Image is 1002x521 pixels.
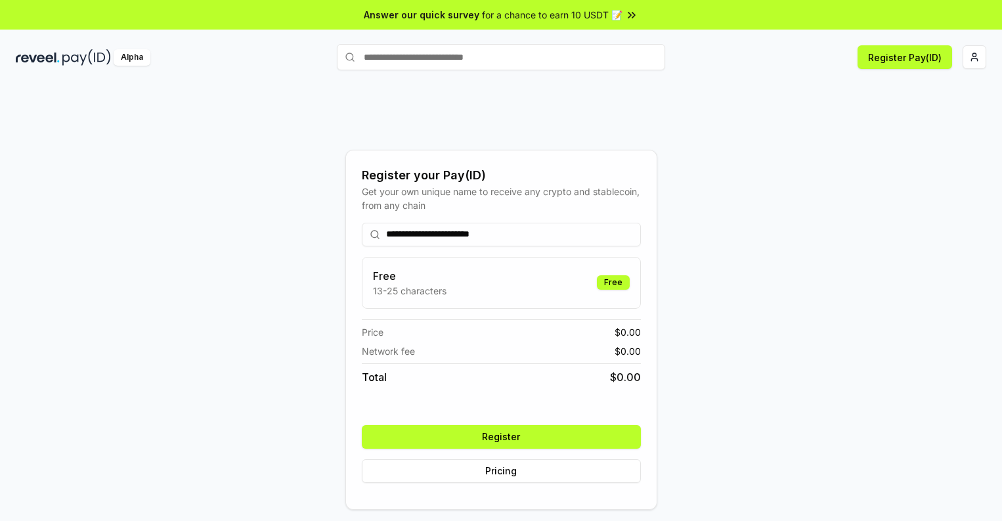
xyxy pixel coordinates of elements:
[364,8,479,22] span: Answer our quick survey
[362,185,641,212] div: Get your own unique name to receive any crypto and stablecoin, from any chain
[482,8,622,22] span: for a chance to earn 10 USDT 📝
[615,325,641,339] span: $ 0.00
[597,275,630,290] div: Free
[362,425,641,449] button: Register
[62,49,111,66] img: pay_id
[362,166,641,185] div: Register your Pay(ID)
[610,369,641,385] span: $ 0.00
[373,268,447,284] h3: Free
[373,284,447,298] p: 13-25 characters
[858,45,952,69] button: Register Pay(ID)
[615,344,641,358] span: $ 0.00
[16,49,60,66] img: reveel_dark
[362,459,641,483] button: Pricing
[114,49,150,66] div: Alpha
[362,369,387,385] span: Total
[362,344,415,358] span: Network fee
[362,325,383,339] span: Price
